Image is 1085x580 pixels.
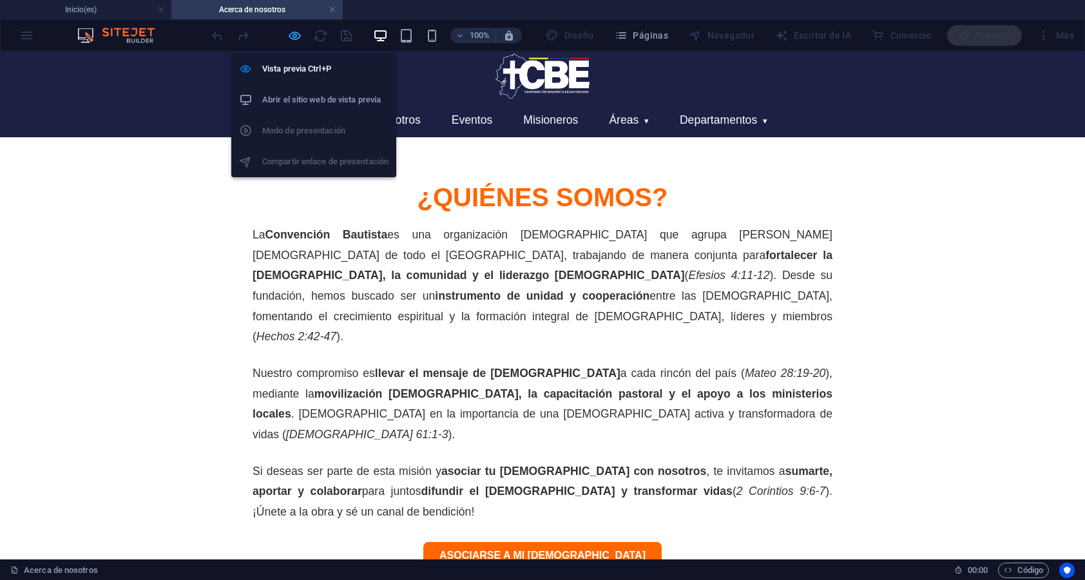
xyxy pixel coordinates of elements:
font: Abrir el sitio web de vista previa [262,95,381,104]
font: Acerca de nosotros [24,565,98,575]
font: Páginas [633,30,668,41]
i: Al cambiar el tamaño, se ajusta automáticamente el nivel de zoom para adaptarse al dispositivo el... [503,30,515,41]
img: Logotipo del editor [74,28,171,43]
font: Inicio(es) [65,5,97,14]
button: 100% [450,28,496,43]
div: Diseño (Ctrl+Alt+Y) [541,25,599,46]
font: 00:00 [968,565,988,575]
a: Haga clic para cancelar la selección. Haga doble clic para abrir Páginas. [10,563,98,578]
font: Código [1017,565,1043,575]
h6: Tiempo de sesión [954,563,988,578]
font: Acerca de nosotros [219,5,285,14]
button: Páginas [610,25,673,46]
font: 100% [470,30,490,40]
button: Código [998,563,1049,578]
button: Centrados en el usuario [1059,563,1075,578]
font: Vista previa Ctrl+P [262,64,331,73]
